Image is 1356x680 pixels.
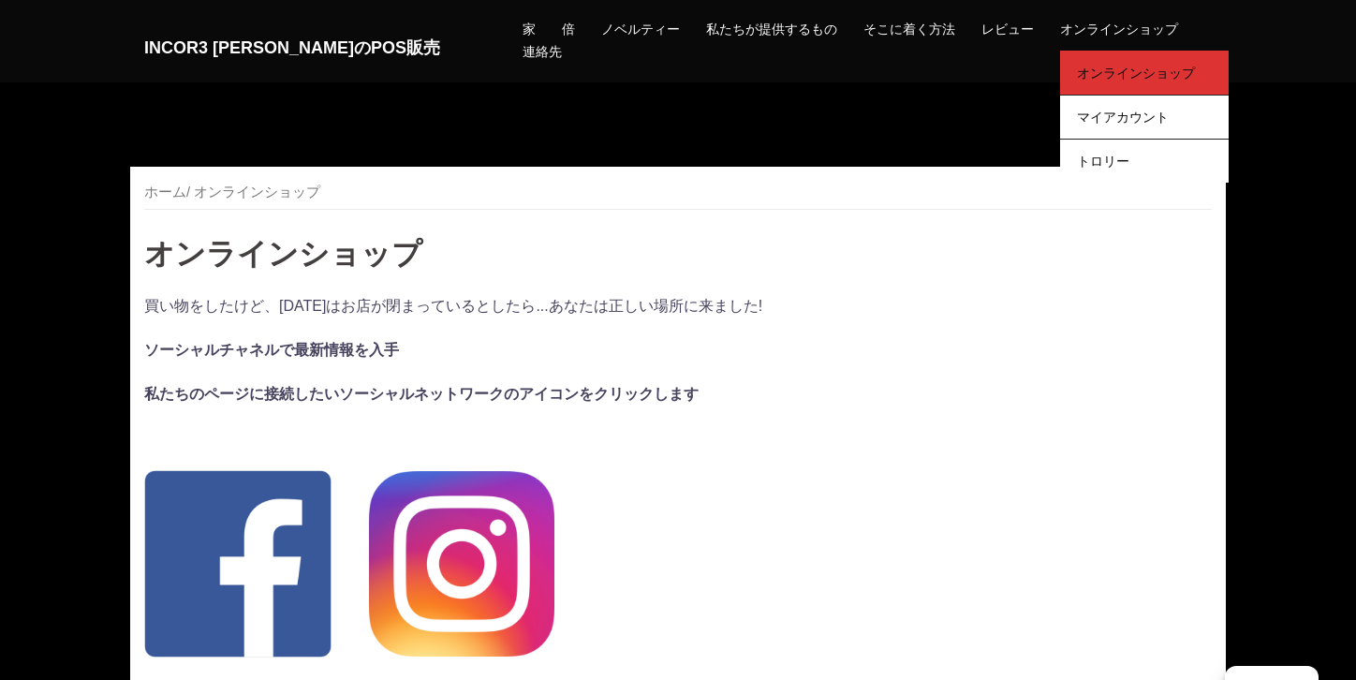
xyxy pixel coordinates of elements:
a: ノベルティー [601,19,680,41]
a: 私たちが提供するもの [706,19,837,41]
p: 買い物をしたけど、[DATE]はお店が閉まっているとしたら...あなたは正しい場所に来ました! [144,293,1212,318]
nav: / オンラインショップ [144,181,1212,210]
a: ホーム [144,185,186,200]
a: 倍 [562,19,575,41]
a: レビュー [981,19,1034,41]
a: 連絡先 [523,41,562,64]
a: オンラインショップ [1060,19,1178,41]
a: そこに着く方法 [863,19,955,41]
a: マイアカウント [1060,95,1229,139]
strong: 私たちのページに接続したいソーシャルネットワークのアイコンをクリックします [144,386,699,402]
h2: INCOR3 [PERSON_NAME]のPOS販売 [144,35,481,62]
a: 家 [523,19,536,41]
a: オンラインショップ [1060,51,1229,95]
a: トロリー [1060,139,1229,183]
b: ソーシャルチャネルで最新情報を入手 [144,342,399,358]
h3: オンラインショップ [144,238,1212,271]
